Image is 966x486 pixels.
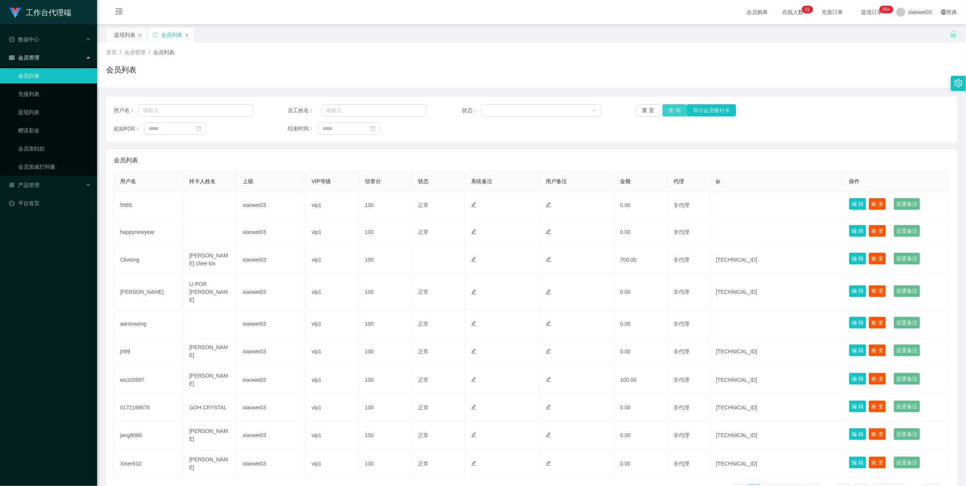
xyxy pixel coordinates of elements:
span: 非代理 [673,377,689,383]
i: 图标: unlock [950,31,957,38]
td: Xiner610 [114,450,183,478]
span: / [149,49,150,55]
td: 0172188678 [114,394,183,421]
i: 图标: menu-fold [106,0,132,25]
button: 编 辑 [849,198,866,210]
span: 用户名 [120,178,136,184]
span: 正常 [418,404,429,411]
button: 账 变 [869,317,886,329]
span: 状态： [462,107,482,114]
button: 账 变 [869,456,886,469]
a: 图标: dashboard平台首页 [9,196,91,211]
td: xiaowei03 [236,421,305,450]
td: jn99 [114,337,183,366]
td: 100 [359,450,412,478]
td: xiaowei03 [236,192,305,219]
i: 图标: close [138,33,142,38]
td: [PERSON_NAME] chee kin [183,246,236,274]
td: happynewyear [114,219,183,246]
td: 0.00 [614,394,667,421]
span: ip [716,178,720,184]
td: [PERSON_NAME] [183,337,236,366]
span: 非代理 [673,404,689,411]
td: 100.00 [614,366,667,394]
i: 图标: edit [546,289,551,295]
span: 正常 [418,202,429,208]
td: vip1 [305,337,359,366]
td: LI POR [PERSON_NAME] [183,274,236,310]
span: 正常 [418,289,429,295]
td: 100 [359,192,412,219]
td: 100 [359,366,412,394]
span: / [120,49,121,55]
span: 非代理 [673,432,689,438]
i: 图标: check-circle-o [9,37,14,42]
td: Ckwong [114,246,183,274]
span: 产品管理 [9,182,39,188]
td: xiaowei03 [236,394,305,421]
td: vip1 [305,192,359,219]
h1: 会员列表 [106,64,136,75]
td: xiaowei03 [236,337,305,366]
td: 100 [359,246,412,274]
span: 金额 [620,178,631,184]
div: 会员列表 [161,28,182,42]
i: 图标: edit [471,348,476,354]
td: 100 [359,394,412,421]
span: 会员列表 [153,49,174,55]
span: 操作 [849,178,860,184]
i: 图标: edit [546,229,551,234]
button: 设置备注 [894,317,920,329]
i: 图标: edit [471,321,476,326]
td: vip1 [305,394,359,421]
button: 账 变 [869,344,886,356]
span: 非代理 [673,202,689,208]
span: 起始时间： [114,125,144,133]
td: [TECHNICAL_ID] [710,246,843,274]
a: 工作台代理端 [9,9,71,15]
td: xiaowei03 [236,219,305,246]
button: 设置备注 [894,373,920,385]
td: [TECHNICAL_ID] [710,394,843,421]
i: 图标: close [185,33,189,38]
button: 编 辑 [849,317,866,329]
img: logo.9652507e.png [9,8,21,18]
i: 图标: edit [471,202,476,207]
a: 充值列表 [18,86,91,102]
button: 编 辑 [849,428,866,440]
span: 充值订单 [818,9,847,15]
i: 图标: edit [546,321,551,326]
span: 数据中心 [9,36,39,42]
td: 100 [359,274,412,310]
button: 编 辑 [849,400,866,412]
td: 0.00 [614,219,667,246]
span: 代理 [673,178,684,184]
button: 编 辑 [849,456,866,469]
i: 图标: edit [471,289,476,295]
td: xiaowei03 [236,366,305,394]
button: 设置备注 [894,225,920,237]
h1: 工作台代理端 [26,0,71,25]
td: 0.00 [614,450,667,478]
input: 请输入 [321,104,427,116]
td: 100 [359,421,412,450]
td: xiaowei03 [236,310,305,337]
span: 结束时间： [288,125,318,133]
button: 账 变 [869,428,886,440]
i: 图标: edit [471,257,476,262]
td: 100 [359,310,412,337]
i: 图标: edit [546,461,551,466]
button: 重 置 [636,104,660,116]
td: [TECHNICAL_ID] [710,421,843,450]
button: 编 辑 [849,252,866,265]
span: 正常 [418,461,429,467]
td: vip1 [305,219,359,246]
span: 正常 [418,432,429,438]
td: [PERSON_NAME] [183,421,236,450]
button: 查 询 [662,104,687,116]
sup: 31 [802,6,813,13]
button: 编 辑 [849,344,866,356]
i: 图标: edit [471,432,476,437]
span: 正常 [418,348,429,354]
span: 正常 [418,229,429,235]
